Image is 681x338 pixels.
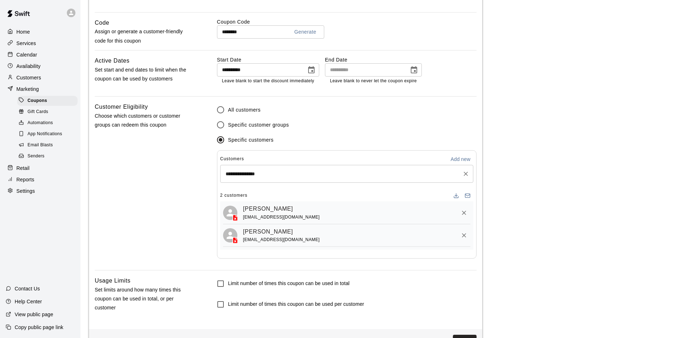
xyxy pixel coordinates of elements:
p: Home [16,28,30,35]
button: Email participants [462,190,473,201]
span: Email Blasts [28,142,53,149]
p: Availability [16,63,41,70]
p: Leave blank to never let the coupon expire [330,78,417,85]
h6: Code [95,18,109,28]
button: Generate [291,25,319,39]
div: Automations [17,118,78,128]
p: Contact Us [15,285,40,292]
a: Senders [17,151,80,162]
div: Matt Holmes [223,228,237,243]
p: Set start and end dates to limit when the coupon can be used by customers [95,65,194,83]
div: JAMES CUNNINGHAM [223,206,237,220]
span: [EMAIL_ADDRESS][DOMAIN_NAME] [243,237,320,242]
button: Choose date [407,63,421,77]
a: Email Blasts [17,140,80,151]
span: Coupons [28,97,47,104]
div: Coupons [17,96,78,106]
span: Automations [28,119,53,127]
a: Availability [6,61,75,72]
a: Retail [6,163,75,173]
h6: Limit number of times this coupon can be used per customer [228,300,364,308]
div: Senders [17,151,78,161]
button: Download list [450,190,462,201]
span: Specific customer groups [228,121,289,129]
label: Start Date [217,56,319,63]
p: Leave blank to start the discount immediately [222,78,314,85]
p: Reports [16,176,34,183]
a: Services [6,38,75,49]
span: Customers [220,153,244,165]
button: Remove [458,206,470,219]
a: Marketing [6,84,75,94]
span: [EMAIL_ADDRESS][DOMAIN_NAME] [243,215,320,220]
p: View public page [15,311,53,318]
p: Help Center [15,298,42,305]
p: Settings [16,187,35,195]
button: Clear [461,169,471,179]
div: Start typing to search customers... [220,165,473,183]
a: App Notifications [17,129,80,140]
a: Reports [6,174,75,185]
span: 2 customers [220,190,247,201]
p: Retail [16,165,30,172]
p: Marketing [16,85,39,93]
p: Customers [16,74,41,81]
label: End Date [325,56,422,63]
button: Add new [448,153,473,165]
a: Coupons [17,95,80,106]
h6: Limit number of times this coupon can be used in total [228,280,350,288]
a: [PERSON_NAME] [243,227,293,236]
p: Set limits around how many times this coupon can be used in total, or per customer [95,285,194,313]
a: Settings [6,186,75,196]
a: Automations [17,118,80,129]
a: Calendar [6,49,75,60]
span: Specific customers [228,136,274,144]
p: Services [16,40,36,47]
p: Copy public page link [15,324,63,331]
p: Choose which customers or customer groups can redeem this coupon [95,112,194,129]
a: Gift Cards [17,106,80,117]
button: Choose date, selected date is Aug 17, 2025 [304,63,319,77]
h6: Active Dates [95,56,130,65]
p: Add new [450,156,470,163]
div: App Notifications [17,129,78,139]
div: Gift Cards [17,107,78,117]
button: Remove [458,229,470,242]
div: Email Blasts [17,140,78,150]
a: Home [6,26,75,37]
a: Customers [6,72,75,83]
span: App Notifications [28,131,62,138]
a: [PERSON_NAME] [243,204,293,214]
h6: Customer Eligibility [95,102,148,112]
span: All customers [228,106,261,114]
h6: Usage Limits [95,276,130,285]
p: Calendar [16,51,37,58]
span: Gift Cards [28,108,48,116]
label: Coupon Code [217,18,477,25]
p: Assign or generate a customer-friendly code for this coupon [95,27,194,45]
span: Senders [28,153,45,160]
